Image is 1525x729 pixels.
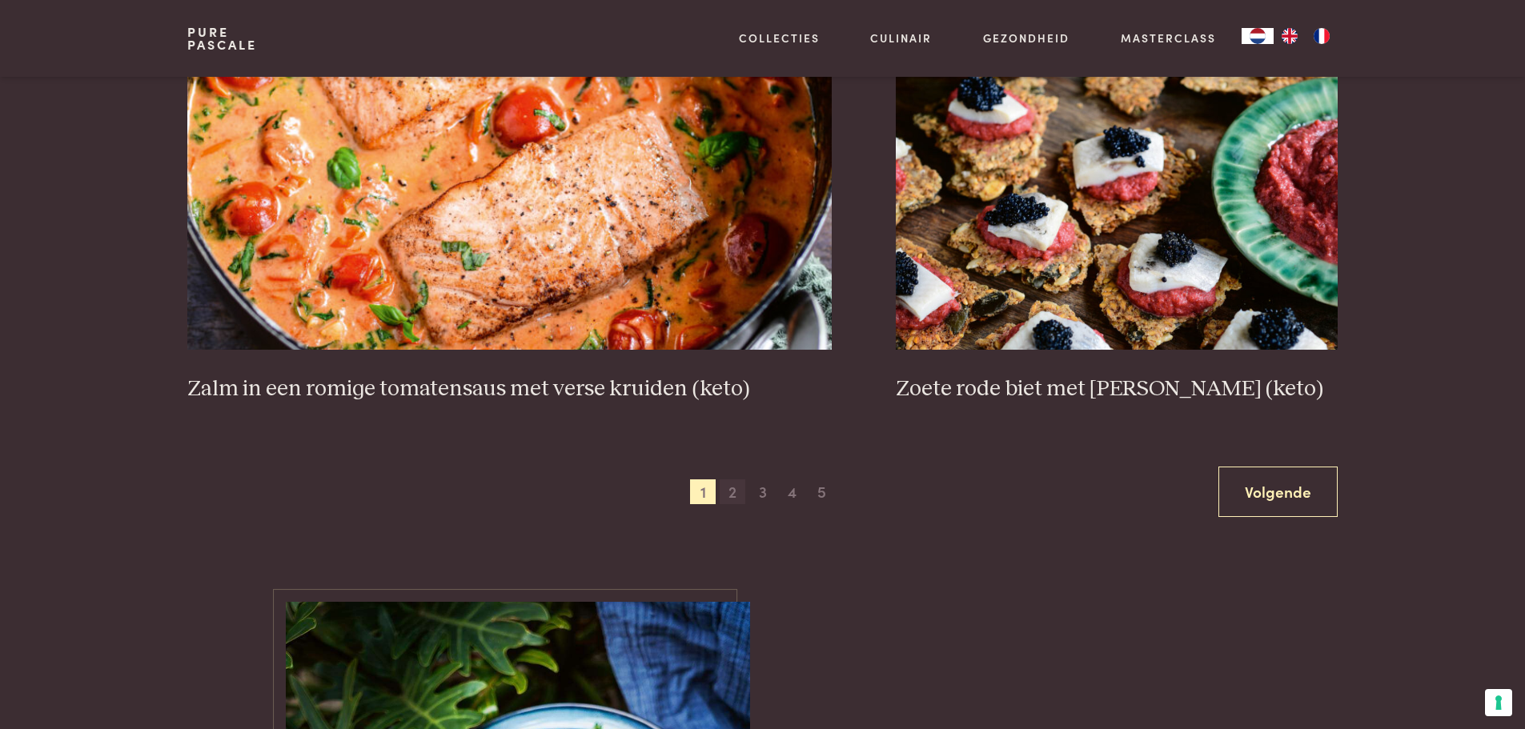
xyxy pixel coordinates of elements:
[1242,28,1338,44] aside: Language selected: Nederlands
[187,30,832,403] a: Zalm in een romige tomatensaus met verse kruiden (keto) Zalm in een romige tomatensaus met verse ...
[690,479,716,505] span: 1
[983,30,1070,46] a: Gezondheid
[1218,467,1338,517] a: Volgende
[896,30,1338,350] img: Zoete rode biet met zure haring (keto)
[809,479,835,505] span: 5
[1274,28,1338,44] ul: Language list
[1485,689,1512,716] button: Uw voorkeuren voor toestemming voor trackingtechnologieën
[720,479,745,505] span: 2
[1306,28,1338,44] a: FR
[739,30,820,46] a: Collecties
[896,375,1338,403] h3: Zoete rode biet met [PERSON_NAME] (keto)
[1121,30,1216,46] a: Masterclass
[1242,28,1274,44] a: NL
[896,30,1338,403] a: Zoete rode biet met zure haring (keto) Zoete rode biet met [PERSON_NAME] (keto)
[1274,28,1306,44] a: EN
[750,479,776,505] span: 3
[780,479,805,505] span: 4
[1242,28,1274,44] div: Language
[870,30,932,46] a: Culinair
[187,30,832,350] img: Zalm in een romige tomatensaus met verse kruiden (keto)
[187,26,257,51] a: PurePascale
[187,375,832,403] h3: Zalm in een romige tomatensaus met verse kruiden (keto)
